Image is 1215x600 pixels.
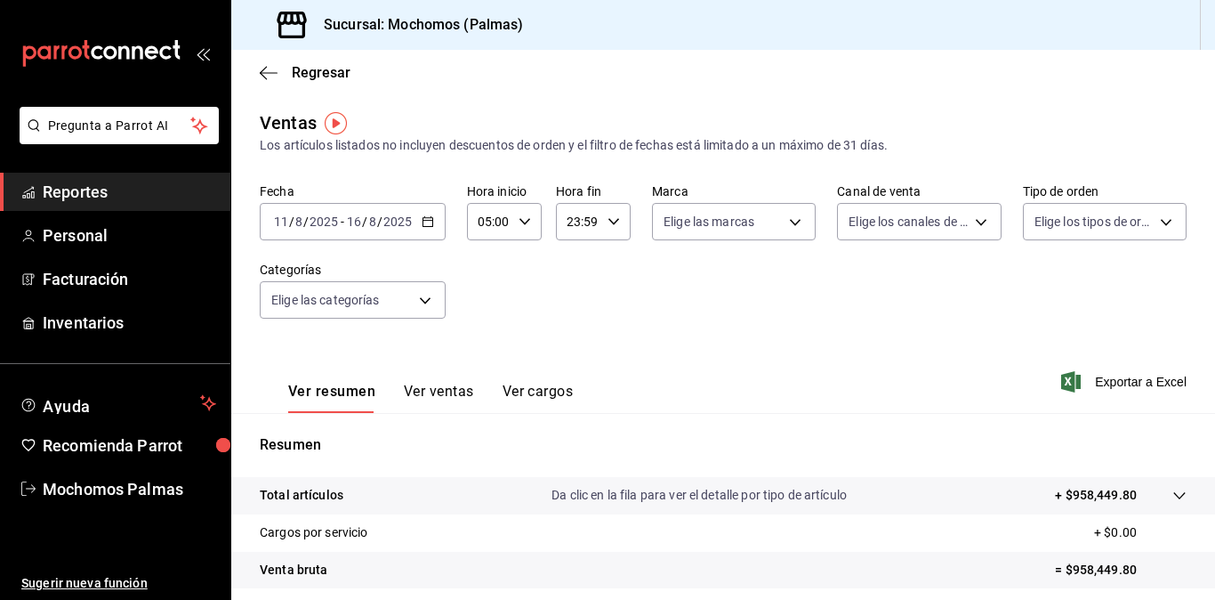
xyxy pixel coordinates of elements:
button: Pregunta a Parrot AI [20,107,219,144]
input: -- [346,215,362,229]
span: Ayuda [43,393,193,414]
a: Pregunta a Parrot AI [12,129,219,148]
span: Elige las marcas [664,213,754,231]
button: Ver ventas [404,383,474,413]
p: + $0.00 [1094,523,1187,542]
label: Hora inicio [467,185,542,198]
span: / [289,215,294,229]
p: + $958,449.80 [1055,486,1137,505]
label: Categorías [260,264,446,276]
img: Tooltip marker [325,112,347,134]
p: Cargos por servicio [260,523,368,542]
span: Sugerir nueva función [21,574,216,593]
p: Da clic en la fila para ver el detalle por tipo de artículo [551,486,847,505]
button: open_drawer_menu [196,46,210,61]
label: Fecha [260,185,446,198]
span: Elige los canales de venta [849,213,968,231]
button: Regresar [260,64,350,81]
label: Canal de venta [837,185,1001,198]
label: Marca [652,185,816,198]
div: navigation tabs [288,383,573,413]
label: Hora fin [556,185,631,198]
span: / [362,215,367,229]
div: Los artículos listados no incluyen descuentos de orden y el filtro de fechas está limitado a un m... [260,136,1187,155]
span: - [341,215,344,229]
span: / [303,215,309,229]
span: Facturación [43,267,216,291]
p: Resumen [260,434,1187,456]
input: -- [273,215,289,229]
p: Total artículos [260,486,343,505]
p: Venta bruta [260,561,327,580]
span: Elige los tipos de orden [1034,213,1154,231]
input: -- [368,215,377,229]
span: Pregunta a Parrot AI [48,117,191,135]
div: Ventas [260,109,317,136]
h3: Sucursal: Mochomos (Palmas) [310,14,524,36]
span: Elige las categorías [271,291,380,309]
label: Tipo de orden [1023,185,1187,198]
span: / [377,215,382,229]
button: Ver resumen [288,383,375,413]
span: Mochomos Palmas [43,477,216,501]
input: -- [294,215,303,229]
span: Reportes [43,180,216,204]
p: = $958,449.80 [1055,561,1187,580]
input: ---- [309,215,339,229]
span: Recomienda Parrot [43,434,216,458]
span: Regresar [292,64,350,81]
input: ---- [382,215,413,229]
span: Personal [43,223,216,247]
span: Inventarios [43,311,216,335]
button: Ver cargos [503,383,574,413]
button: Exportar a Excel [1065,371,1187,393]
